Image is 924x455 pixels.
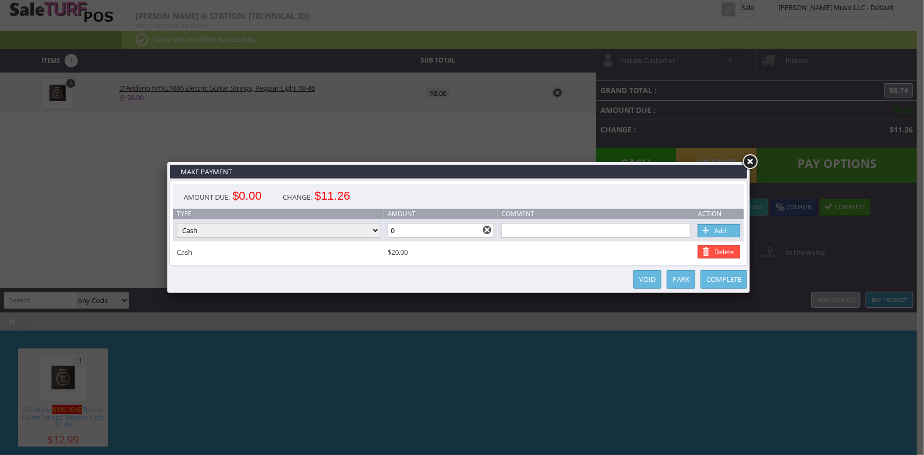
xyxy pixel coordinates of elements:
[173,184,272,209] div: Amount Due:
[501,209,534,218] span: Comment
[633,270,661,289] a: Void
[272,184,361,209] div: Change:
[173,242,384,262] td: Cash
[740,153,759,172] a: Close
[694,209,744,219] td: Action
[170,165,747,179] h3: Make Payment
[384,242,498,262] td: $20.00
[701,270,747,289] a: Complete
[698,245,740,258] a: Delete
[232,191,262,201] span: $0.00
[698,224,740,237] a: Add
[173,209,384,219] td: Type
[384,209,498,219] td: Amount
[315,191,350,201] span: $11.26
[667,270,695,289] a: Park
